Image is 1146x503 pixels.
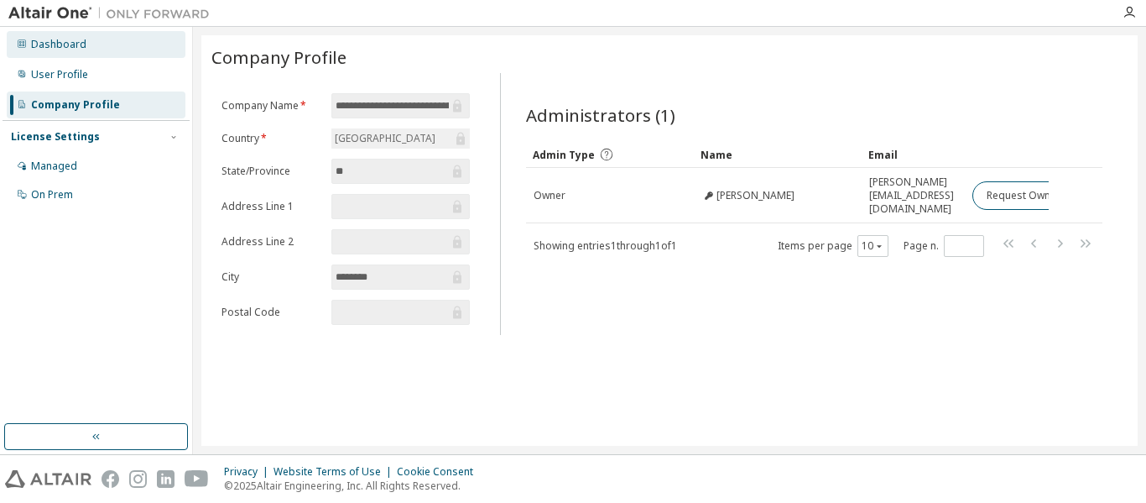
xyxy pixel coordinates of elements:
[273,465,397,479] div: Website Terms of Use
[701,141,855,168] div: Name
[972,181,1114,210] button: Request Owner Change
[534,189,565,202] span: Owner
[31,38,86,51] div: Dashboard
[331,128,471,149] div: [GEOGRAPHIC_DATA]
[534,238,677,253] span: Showing entries 1 through 1 of 1
[31,98,120,112] div: Company Profile
[221,235,321,249] label: Address Line 2
[778,235,888,257] span: Items per page
[211,45,346,69] span: Company Profile
[5,470,91,488] img: altair_logo.svg
[31,188,73,202] div: On Prem
[157,470,175,488] img: linkedin.svg
[224,465,273,479] div: Privacy
[221,99,321,113] label: Company Name
[221,165,321,178] label: State/Province
[11,130,100,144] div: License Settings
[332,129,438,148] div: [GEOGRAPHIC_DATA]
[31,68,88,81] div: User Profile
[904,235,984,257] span: Page n.
[221,200,321,213] label: Address Line 1
[533,148,595,162] span: Admin Type
[397,465,483,479] div: Cookie Consent
[869,176,957,216] span: [PERSON_NAME][EMAIL_ADDRESS][DOMAIN_NAME]
[31,160,77,173] div: Managed
[868,141,958,168] div: Email
[224,479,483,493] p: © 2025 Altair Engineering, Inc. All Rights Reserved.
[129,470,147,488] img: instagram.svg
[185,470,209,488] img: youtube.svg
[526,103,675,127] span: Administrators (1)
[221,270,321,284] label: City
[8,5,218,22] img: Altair One
[221,132,321,145] label: Country
[221,306,321,319] label: Postal Code
[862,239,884,253] button: 10
[102,470,119,488] img: facebook.svg
[716,189,794,202] span: [PERSON_NAME]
